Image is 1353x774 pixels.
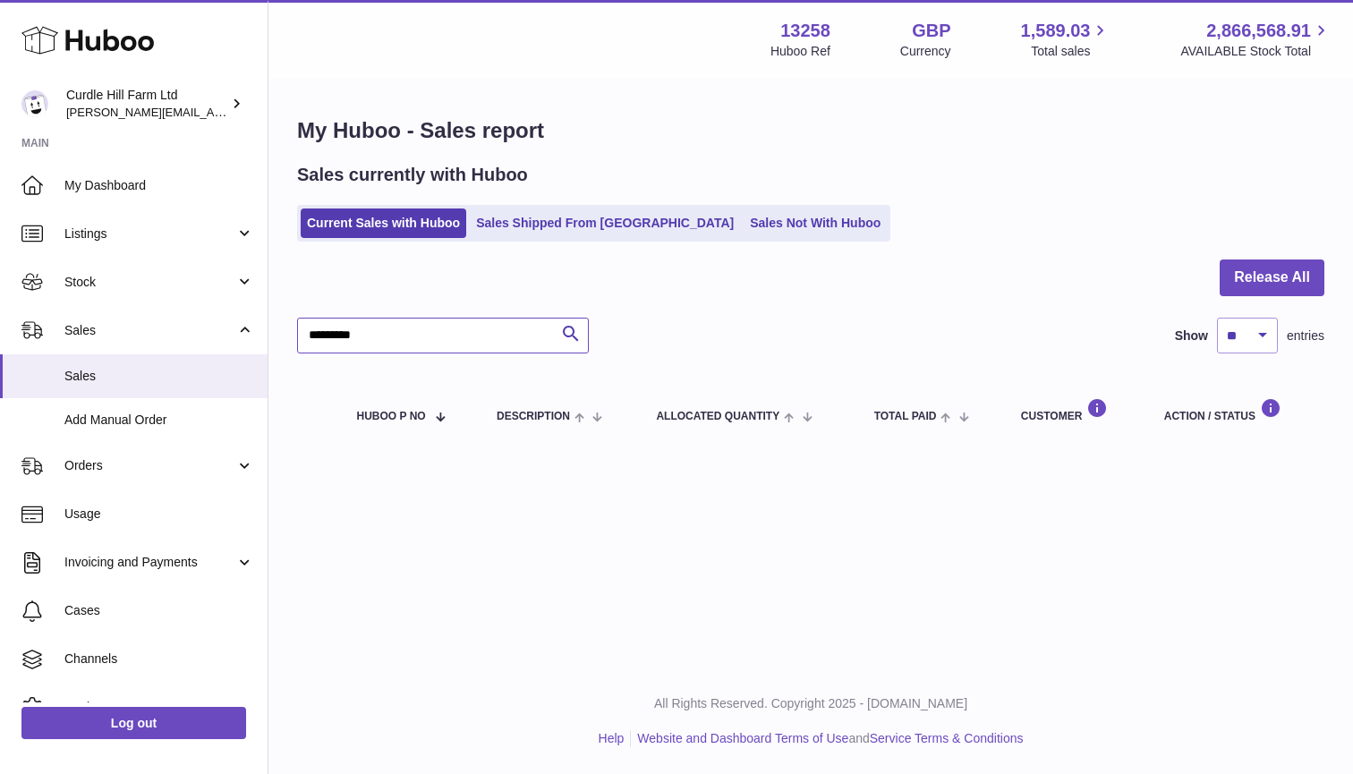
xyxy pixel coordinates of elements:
[780,19,830,43] strong: 13258
[64,177,254,194] span: My Dashboard
[637,731,848,745] a: Website and Dashboard Terms of Use
[1031,43,1110,60] span: Total sales
[744,208,887,238] a: Sales Not With Huboo
[497,411,570,422] span: Description
[1021,19,1091,43] span: 1,589.03
[283,695,1339,712] p: All Rights Reserved. Copyright 2025 - [DOMAIN_NAME]
[64,225,235,242] span: Listings
[66,105,359,119] span: [PERSON_NAME][EMAIL_ADDRESS][DOMAIN_NAME]
[64,274,235,291] span: Stock
[874,411,937,422] span: Total paid
[21,90,48,117] img: charlotte@diddlysquatfarmshop.com
[66,87,227,121] div: Curdle Hill Farm Ltd
[64,699,254,716] span: Settings
[1021,398,1128,422] div: Customer
[770,43,830,60] div: Huboo Ref
[64,322,235,339] span: Sales
[64,368,254,385] span: Sales
[64,651,254,668] span: Channels
[357,411,426,422] span: Huboo P no
[900,43,951,60] div: Currency
[1180,19,1332,60] a: 2,866,568.91 AVAILABLE Stock Total
[64,412,254,429] span: Add Manual Order
[1175,327,1208,344] label: Show
[1206,19,1311,43] span: 2,866,568.91
[631,730,1023,747] li: and
[1220,259,1324,296] button: Release All
[297,116,1324,145] h1: My Huboo - Sales report
[599,731,625,745] a: Help
[1180,43,1332,60] span: AVAILABLE Stock Total
[1021,19,1111,60] a: 1,589.03 Total sales
[470,208,740,238] a: Sales Shipped From [GEOGRAPHIC_DATA]
[870,731,1024,745] a: Service Terms & Conditions
[1287,327,1324,344] span: entries
[301,208,466,238] a: Current Sales with Huboo
[64,506,254,523] span: Usage
[297,163,528,187] h2: Sales currently with Huboo
[64,602,254,619] span: Cases
[656,411,779,422] span: ALLOCATED Quantity
[64,554,235,571] span: Invoicing and Payments
[64,457,235,474] span: Orders
[21,707,246,739] a: Log out
[1164,398,1306,422] div: Action / Status
[912,19,950,43] strong: GBP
